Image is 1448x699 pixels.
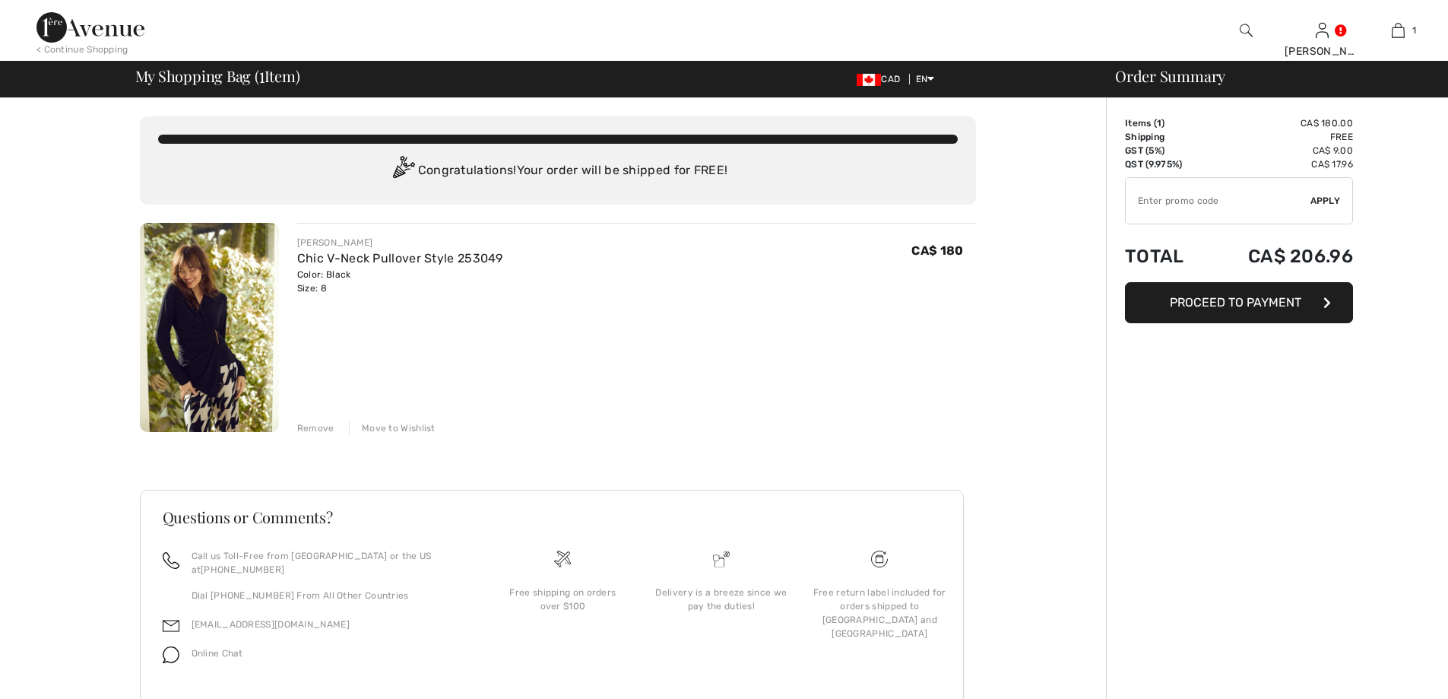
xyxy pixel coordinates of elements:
p: Call us Toll-Free from [GEOGRAPHIC_DATA] or the US at [192,549,466,577]
input: Promo code [1126,178,1310,224]
div: [PERSON_NAME] [297,236,503,249]
img: chat [163,647,179,663]
td: Total [1125,230,1207,282]
span: 1 [259,65,265,84]
img: Free shipping on orders over $100 [554,551,571,567]
td: Shipping [1125,130,1207,144]
td: CA$ 9.00 [1207,144,1353,157]
p: Dial [PHONE_NUMBER] From All Other Countries [192,589,466,602]
img: Canadian Dollar [857,74,881,86]
span: My Shopping Bag ( Item) [135,68,300,84]
span: CAD [857,74,906,84]
a: 1 [1361,21,1435,40]
img: 1ère Avenue [36,12,144,43]
img: Free shipping on orders over $100 [871,551,888,567]
td: CA$ 17.96 [1207,157,1353,171]
button: Proceed to Payment [1125,282,1353,323]
a: Chic V-Neck Pullover Style 253049 [297,251,503,265]
div: Free return label included for orders shipped to [GEOGRAPHIC_DATA] and [GEOGRAPHIC_DATA] [813,586,946,640]
div: Free shipping on orders over $100 [496,586,629,613]
span: Apply [1310,194,1341,208]
td: CA$ 206.96 [1207,230,1353,282]
div: Color: Black Size: 8 [297,268,503,295]
a: Sign In [1316,23,1329,37]
img: My Info [1316,21,1329,40]
div: Remove [297,421,334,435]
td: Items ( ) [1125,116,1207,130]
span: Proceed to Payment [1170,295,1301,310]
td: CA$ 180.00 [1207,116,1353,130]
img: Chic V-Neck Pullover Style 253049 [140,223,279,432]
h3: Questions or Comments? [163,510,941,525]
div: < Continue Shopping [36,43,128,56]
img: email [163,618,179,634]
td: GST (5%) [1125,144,1207,157]
td: Free [1207,130,1353,144]
span: 1 [1412,24,1416,37]
div: Move to Wishlist [349,421,436,435]
span: EN [916,74,935,84]
img: My Bag [1392,21,1405,40]
img: Congratulation2.svg [388,156,418,186]
div: Order Summary [1097,68,1439,84]
span: Online Chat [192,648,243,659]
img: call [163,552,179,569]
img: Delivery is a breeze since we pay the duties! [713,551,730,567]
div: Congratulations! Your order will be shipped for FREE! [158,156,958,186]
td: QST (9.975%) [1125,157,1207,171]
img: search the website [1240,21,1253,40]
div: Delivery is a breeze since we pay the duties! [654,586,788,613]
a: [PHONE_NUMBER] [201,564,284,575]
a: [EMAIL_ADDRESS][DOMAIN_NAME] [192,619,350,630]
span: CA$ 180 [911,243,963,258]
span: 1 [1157,118,1161,129]
div: [PERSON_NAME] [1285,43,1359,59]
